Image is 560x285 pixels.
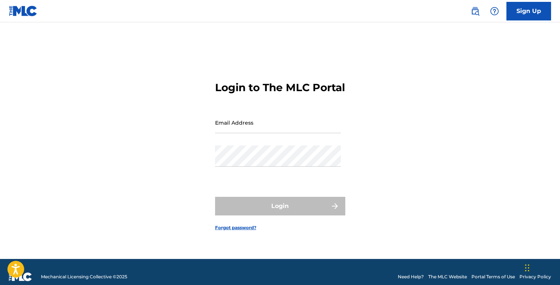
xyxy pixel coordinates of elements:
[468,4,483,19] a: Public Search
[41,273,127,280] span: Mechanical Licensing Collective © 2025
[471,7,480,16] img: search
[523,249,560,285] iframe: Chat Widget
[215,81,345,94] h3: Login to The MLC Portal
[398,273,424,280] a: Need Help?
[428,273,467,280] a: The MLC Website
[9,272,32,281] img: logo
[490,7,499,16] img: help
[471,273,515,280] a: Portal Terms of Use
[215,224,256,231] a: Forgot password?
[525,257,529,279] div: Drag
[519,273,551,280] a: Privacy Policy
[487,4,502,19] div: Help
[9,6,38,16] img: MLC Logo
[506,2,551,20] a: Sign Up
